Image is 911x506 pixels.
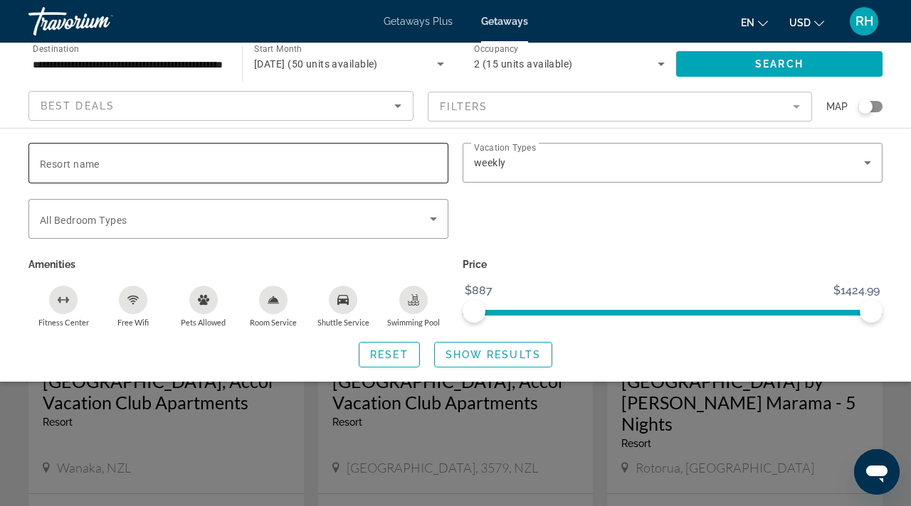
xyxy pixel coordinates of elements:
[789,12,824,33] button: Change currency
[741,12,768,33] button: Change language
[463,310,883,313] ngx-slider: ngx-slider
[434,342,552,367] button: Show Results
[28,3,171,40] a: Travorium
[826,97,848,117] span: Map
[463,300,485,323] span: ngx-slider
[755,58,804,70] span: Search
[474,44,519,54] span: Occupancy
[463,280,495,301] span: $887
[254,44,302,54] span: Start Month
[41,100,115,112] span: Best Deals
[481,16,528,27] a: Getaways
[384,16,453,27] a: Getaways Plus
[33,43,79,53] span: Destination
[41,97,401,114] mat-select: Sort by
[855,14,873,28] span: RH
[98,285,168,328] button: Free Wifi
[40,215,127,226] span: All Bedroom Types
[370,349,409,360] span: Reset
[169,285,238,328] button: Pets Allowed
[831,280,882,301] span: $1424.99
[387,318,440,327] span: Swimming Pool
[359,342,420,367] button: Reset
[741,17,754,28] span: en
[40,158,100,170] span: Resort name
[117,318,149,327] span: Free Wifi
[308,285,378,328] button: Shuttle Service
[446,349,541,360] span: Show Results
[250,318,297,327] span: Room Service
[238,285,308,328] button: Room Service
[860,300,883,323] span: ngx-slider-max
[428,91,813,122] button: Filter
[463,254,883,274] p: Price
[254,58,378,70] span: [DATE] (50 units available)
[317,318,369,327] span: Shuttle Service
[474,157,506,168] span: weekly
[846,6,883,36] button: User Menu
[474,143,536,153] span: Vacation Types
[28,254,448,274] p: Amenities
[676,51,883,77] button: Search
[789,17,811,28] span: USD
[181,318,226,327] span: Pets Allowed
[474,58,573,70] span: 2 (15 units available)
[38,318,89,327] span: Fitness Center
[854,449,900,495] iframe: Button to launch messaging window
[28,285,98,328] button: Fitness Center
[379,285,448,328] button: Swimming Pool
